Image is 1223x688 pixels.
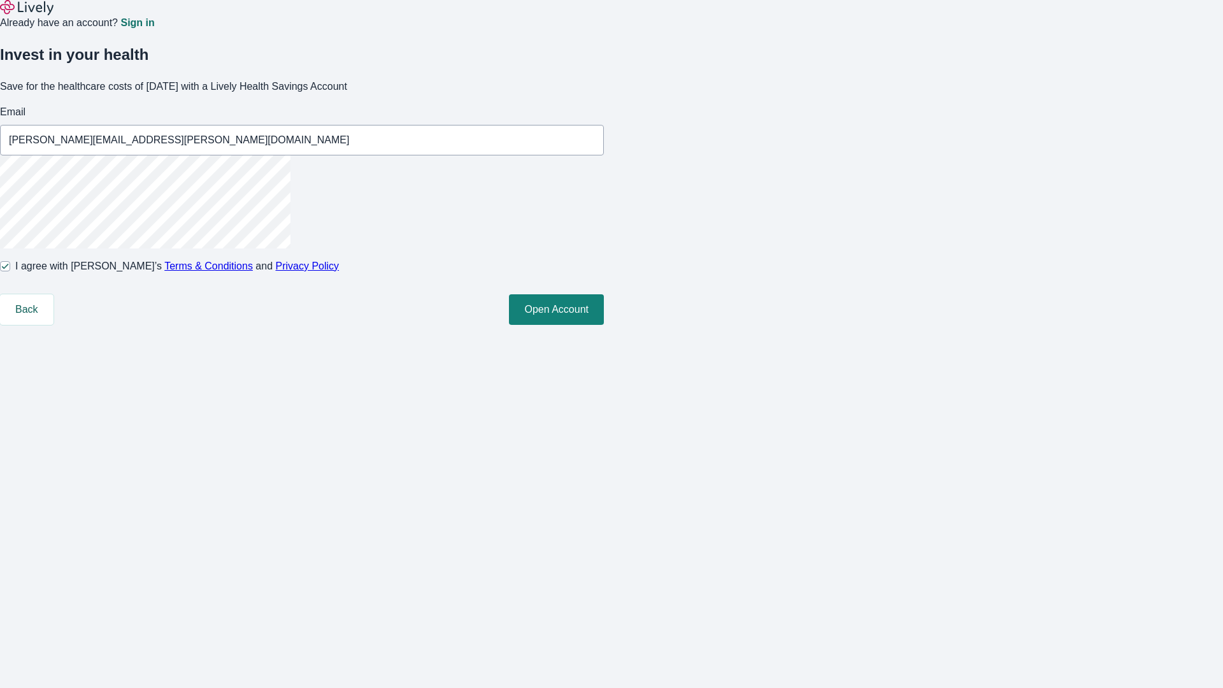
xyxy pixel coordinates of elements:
[509,294,604,325] button: Open Account
[120,18,154,28] a: Sign in
[15,259,339,274] span: I agree with [PERSON_NAME]’s and
[164,261,253,271] a: Terms & Conditions
[276,261,340,271] a: Privacy Policy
